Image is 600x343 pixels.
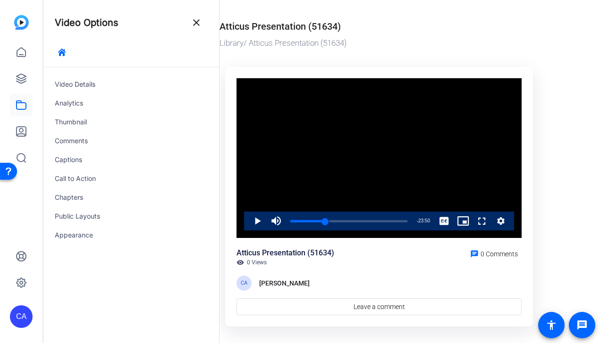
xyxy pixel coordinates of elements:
div: Atticus Presentation (51634) [220,19,341,33]
mat-icon: accessibility [546,319,557,331]
button: Fullscreen [473,212,491,230]
button: Mute [267,212,286,230]
span: 0 Comments [481,250,518,258]
div: Thumbnail [43,113,219,131]
mat-icon: chat [470,250,479,258]
mat-icon: visibility [237,259,244,266]
div: Video Details [43,75,219,94]
mat-icon: close [191,17,202,28]
div: Progress Bar [290,220,407,222]
a: Library [220,38,244,48]
div: CA [237,276,252,291]
div: Comments [43,131,219,150]
a: Leave a comment [237,298,522,315]
button: Play [248,212,267,230]
div: CA [10,305,33,328]
div: Public Layouts [43,207,219,226]
div: Chapters [43,188,219,207]
div: / Atticus Presentation (51634) [220,37,534,49]
div: Call to Action [43,169,219,188]
span: 0 Views [247,259,267,266]
div: Captions [43,150,219,169]
mat-icon: message [576,319,588,331]
a: 0 Comments [466,247,522,259]
div: Video Player [237,78,522,238]
h4: Video Options [55,17,118,28]
button: Captions [435,212,454,230]
div: Appearance [43,226,219,245]
div: Analytics [43,94,219,113]
button: Picture-in-Picture [454,212,473,230]
span: - [417,218,418,223]
span: Leave a comment [354,302,405,312]
div: Atticus Presentation (51634) [237,247,334,259]
img: blue-gradient.svg [14,15,29,30]
div: [PERSON_NAME] [259,278,310,289]
span: 23:50 [418,218,430,223]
